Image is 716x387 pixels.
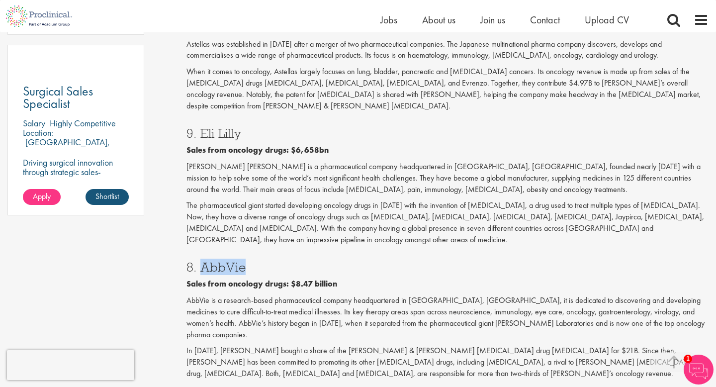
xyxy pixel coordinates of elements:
span: Surgical Sales Specialist [23,83,93,112]
p: When it comes to oncology, Astellas largely focuses on lung, bladder, pancreatic and [MEDICAL_DAT... [186,66,709,111]
p: Driving surgical innovation through strategic sales-empowering operating rooms with cutting-edge ... [23,158,129,205]
a: Jobs [380,13,397,26]
p: The pharmaceutical giant started developing oncology drugs in [DATE] with the invention of [MEDIC... [186,200,709,245]
b: Sales from oncology drugs: $5.83 billion [186,22,338,33]
a: Shortlist [86,189,129,205]
img: Chatbot [684,355,714,385]
span: Location: [23,127,53,138]
iframe: reCAPTCHA [7,350,134,380]
p: AbbVie is a research-based pharmaceutical company headquartered in [GEOGRAPHIC_DATA], [GEOGRAPHIC... [186,295,709,340]
span: Salary [23,117,45,129]
span: Apply [33,191,51,201]
p: [GEOGRAPHIC_DATA], [GEOGRAPHIC_DATA] [23,136,110,157]
h3: 8. AbbVie [186,261,709,274]
b: Sales from oncology drugs: $8.47 billion [186,279,337,289]
a: Upload CV [585,13,629,26]
a: Surgical Sales Specialist [23,85,129,110]
span: 1 [684,355,692,363]
p: Highly Competitive [50,117,116,129]
a: Join us [480,13,505,26]
b: Sales from oncology drugs: $6,658bn [186,145,329,155]
p: Astellas was established in [DATE] after a merger of two pharmaceutical companies. The Japanese m... [186,39,709,62]
p: [PERSON_NAME] [PERSON_NAME] is a pharmaceutical company headquartered in [GEOGRAPHIC_DATA], [GEOG... [186,161,709,195]
p: In [DATE], [PERSON_NAME] bought a share of the [PERSON_NAME] & [PERSON_NAME] [MEDICAL_DATA] drug ... [186,345,709,380]
a: Contact [530,13,560,26]
h3: 9. Eli Lilly [186,127,709,140]
a: Apply [23,189,61,205]
a: About us [422,13,455,26]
